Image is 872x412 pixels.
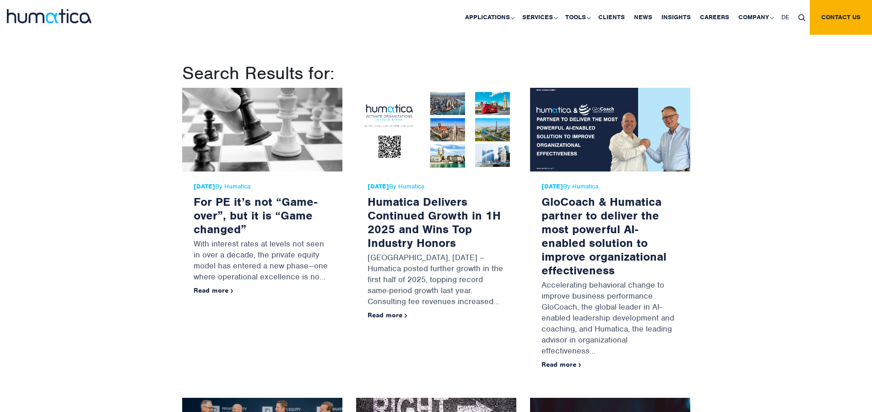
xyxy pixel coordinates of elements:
[194,194,317,236] a: For PE it’s not “Game-over”, but it is “Game changed”
[356,88,516,171] img: Humatica Delivers Continued Growth in 1H 2025 and Wins Top Industry Honors
[368,183,505,190] span: By Humatica
[194,286,233,294] a: Read more
[194,183,331,190] span: By Humatica
[368,194,501,250] a: Humatica Delivers Continued Growth in 1H 2025 and Wins Top Industry Honors
[542,182,563,190] strong: [DATE]
[530,88,690,171] img: GloCoach & Humatica partner to deliver the most powerful AI-enabled solution to improve organizat...
[542,277,679,361] p: Accelerating behavioral change to improve business performance GloCoach, the global leader in AI-...
[368,311,407,319] a: Read more
[542,360,581,369] a: Read more
[542,183,679,190] span: By Humatica
[7,9,92,23] img: logo
[182,88,342,171] img: For PE it’s not “Game-over”, but it is “Game changed”
[781,13,789,21] span: DE
[231,289,233,293] img: arrowicon
[194,182,215,190] strong: [DATE]
[405,314,407,318] img: arrowicon
[194,236,331,287] p: With interest rates at levels not seen in over a decade, the private equity model has entered a n...
[368,182,389,190] strong: [DATE]
[542,194,666,278] a: GloCoach & Humatica partner to deliver the most powerful AI-enabled solution to improve organizat...
[368,250,505,311] p: [GEOGRAPHIC_DATA], [DATE] – Humatica posted further growth in the first half of 2025, topping rec...
[182,62,690,84] h1: Search Results for:
[798,14,805,21] img: search_icon
[579,363,581,367] img: arrowicon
